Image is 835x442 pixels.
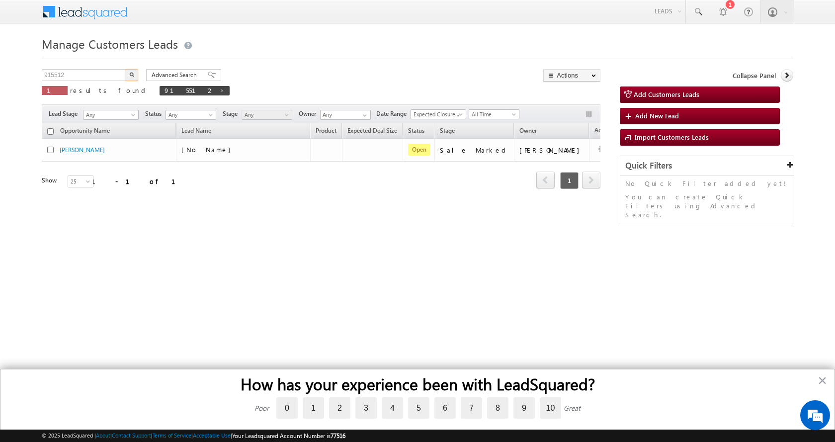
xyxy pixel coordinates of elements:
[408,397,429,419] label: 5
[145,109,166,118] span: Status
[96,432,110,439] a: About
[299,109,320,118] span: Owner
[440,146,509,155] div: Sale Marked
[376,109,411,118] span: Date Range
[513,397,535,419] label: 9
[47,128,54,135] input: Check all records
[519,146,584,155] div: [PERSON_NAME]
[620,156,794,176] div: Quick Filters
[181,145,236,154] span: [No Name]
[818,372,827,388] button: Close
[408,144,430,156] span: Open
[254,403,269,413] div: Poor
[625,179,789,188] p: No Quick Filter added yet!
[329,397,350,419] label: 2
[303,397,324,419] label: 1
[316,127,336,134] span: Product
[60,146,105,154] a: [PERSON_NAME]
[68,177,94,186] span: 25
[276,397,298,419] label: 0
[20,374,815,393] h2: How has your experience been with LeadSquared?
[60,127,110,134] span: Opportunity Name
[129,72,134,77] img: Search
[242,110,289,119] span: Any
[560,172,579,189] span: 1
[152,71,200,80] span: Advanced Search
[193,432,231,439] a: Acceptable Use
[232,432,345,440] span: Your Leadsquared Account Number is
[49,109,82,118] span: Lead Stage
[176,125,216,138] span: Lead Name
[461,397,482,419] label: 7
[91,176,187,187] div: 1 - 1 of 1
[469,110,516,119] span: All Time
[411,110,463,119] span: Expected Closure Date
[320,110,371,120] input: Type to Search
[166,110,213,119] span: Any
[223,109,242,118] span: Stage
[625,192,789,219] p: You can create Quick Filters using Advanced Search.
[634,90,699,98] span: Add Customers Leads
[70,86,149,94] span: results found
[382,397,403,419] label: 4
[589,125,619,138] span: Actions
[403,125,429,138] a: Status
[519,127,537,134] span: Owner
[635,133,709,141] span: Import Customers Leads
[42,36,178,52] span: Manage Customers Leads
[540,397,561,419] label: 10
[347,127,397,134] span: Expected Deal Size
[582,172,600,188] span: next
[536,172,555,188] span: prev
[42,176,60,185] div: Show
[487,397,508,419] label: 8
[331,432,345,440] span: 77516
[83,110,135,119] span: Any
[635,111,679,120] span: Add New Lead
[733,71,776,80] span: Collapse Panel
[355,397,377,419] label: 3
[543,69,600,82] button: Actions
[112,432,151,439] a: Contact Support
[434,397,456,419] label: 6
[564,403,581,413] div: Great
[42,431,345,441] span: © 2025 LeadSquared | | | | |
[440,127,455,134] span: Stage
[47,86,63,94] span: 1
[153,432,191,439] a: Terms of Service
[357,110,370,120] a: Show All Items
[165,86,215,94] span: 915512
